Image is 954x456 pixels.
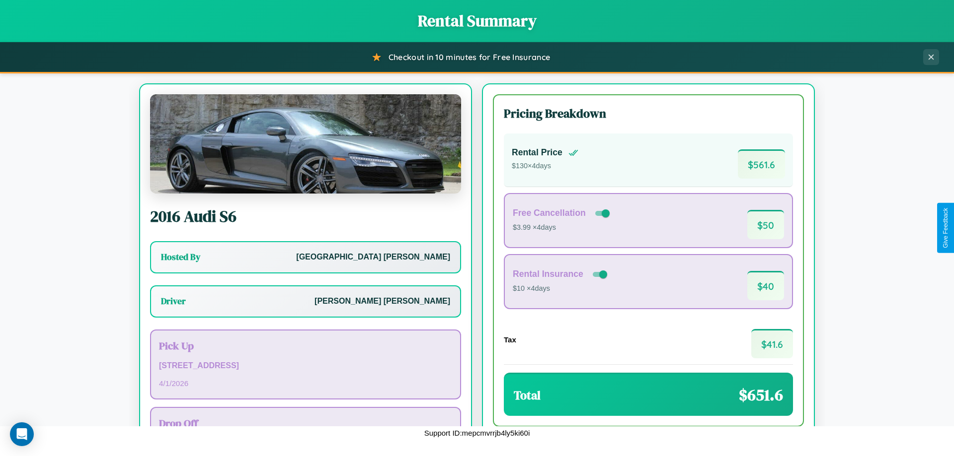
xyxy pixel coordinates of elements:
span: Checkout in 10 minutes for Free Insurance [389,52,550,62]
span: $ 561.6 [738,149,785,179]
h3: Total [514,387,541,403]
img: Audi S6 [150,94,461,194]
h3: Pick Up [159,338,452,353]
h4: Tax [504,335,516,344]
span: $ 41.6 [751,329,793,358]
h1: Rental Summary [10,10,944,32]
span: $ 50 [747,210,784,239]
h3: Driver [161,295,186,307]
div: Give Feedback [942,208,949,248]
p: $10 × 4 days [513,282,609,295]
h2: 2016 Audi S6 [150,205,461,227]
span: $ 651.6 [739,384,783,406]
span: $ 40 [747,271,784,300]
div: Open Intercom Messenger [10,422,34,446]
p: 4 / 1 / 2026 [159,377,452,390]
h3: Drop Off [159,416,452,430]
p: $ 130 × 4 days [512,160,578,173]
h4: Free Cancellation [513,208,586,218]
h3: Hosted By [161,251,200,263]
p: [GEOGRAPHIC_DATA] [PERSON_NAME] [296,250,450,264]
h4: Rental Insurance [513,269,583,279]
p: Support ID: mepcmvrrjb4ly5ki60i [424,426,530,440]
p: $3.99 × 4 days [513,221,612,234]
p: [PERSON_NAME] [PERSON_NAME] [315,294,450,309]
h3: Pricing Breakdown [504,105,793,122]
p: [STREET_ADDRESS] [159,359,452,373]
h4: Rental Price [512,147,562,158]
